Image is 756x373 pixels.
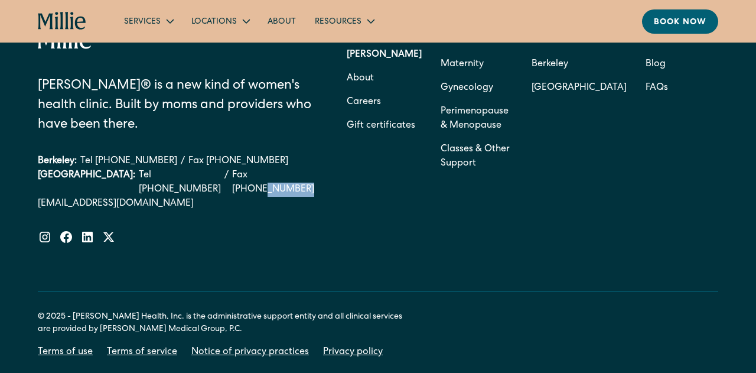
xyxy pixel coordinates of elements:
[441,100,513,138] a: Perimenopause & Menopause
[38,311,416,336] div: © 2025 - [PERSON_NAME] Health, Inc. is the administrative support entity and all clinical service...
[232,168,317,197] a: Fax [PHONE_NUMBER]
[305,11,383,31] div: Resources
[646,53,666,76] a: Blog
[654,17,706,29] div: Book now
[315,16,361,28] div: Resources
[38,197,317,211] a: [EMAIL_ADDRESS][DOMAIN_NAME]
[441,76,493,100] a: Gynecology
[646,36,690,46] strong: Resources
[441,138,513,176] a: Classes & Other Support
[181,154,185,168] div: /
[191,16,237,28] div: Locations
[38,168,135,197] div: [GEOGRAPHIC_DATA]:
[224,168,229,197] div: /
[38,12,86,31] a: home
[347,90,381,114] a: Careers
[646,76,668,100] a: FAQs
[347,114,415,138] a: Gift certificates
[441,36,477,46] strong: Services
[642,9,718,34] a: Book now
[532,36,575,46] strong: Locations
[80,154,177,168] a: Tel [PHONE_NUMBER]
[347,36,422,60] strong: About [PERSON_NAME]
[38,345,93,359] a: Terms of use
[441,53,484,76] a: Maternity
[532,76,627,100] a: [GEOGRAPHIC_DATA]
[188,154,288,168] a: Fax [PHONE_NUMBER]
[532,53,627,76] a: Berkeley
[107,345,177,359] a: Terms of service
[323,345,383,359] a: Privacy policy
[347,67,374,90] a: About
[38,154,77,168] div: Berkeley:
[182,11,258,31] div: Locations
[139,168,221,197] a: Tel [PHONE_NUMBER]
[124,16,161,28] div: Services
[115,11,182,31] div: Services
[258,11,305,31] a: About
[191,345,309,359] a: Notice of privacy practices
[38,77,316,135] div: [PERSON_NAME]® is a new kind of women's health clinic. Built by moms and providers who have been ...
